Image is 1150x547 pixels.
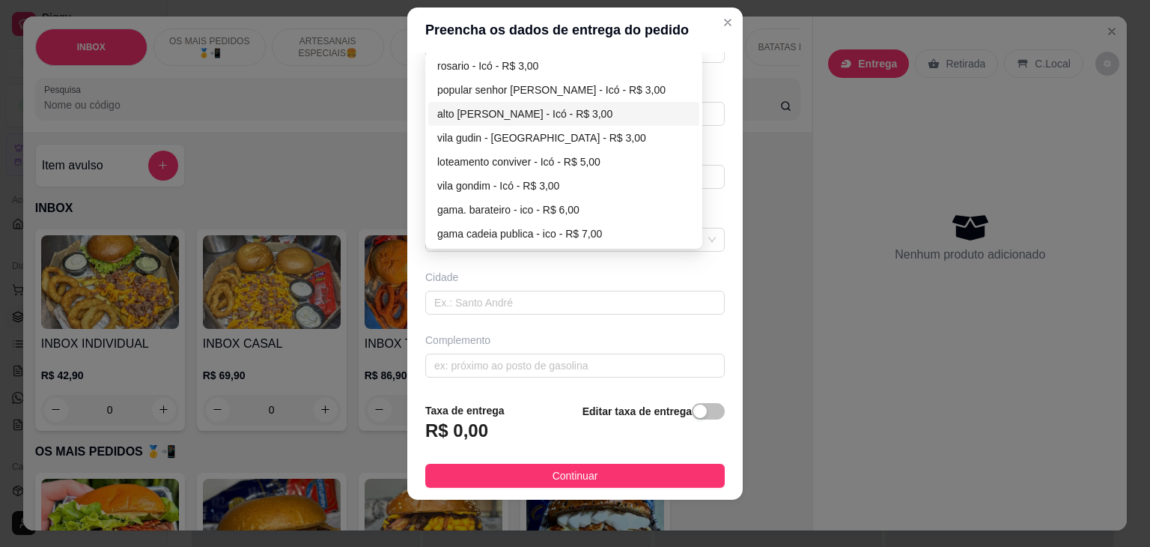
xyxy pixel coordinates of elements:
div: rosario - Icó - R$ 3,00 [437,58,690,74]
button: Continuar [425,464,725,488]
div: alto inacio amancio - Icó - R$ 3,00 [428,102,699,126]
div: Cidade [425,270,725,285]
h3: R$ 0,00 [425,419,488,443]
div: alto [PERSON_NAME] - Icó - R$ 3,00 [437,106,690,122]
div: gama cadeia publica - ico - R$ 7,00 [437,226,690,242]
strong: Editar taxa de entrega [582,405,692,417]
div: gama. barateiro - ico - R$ 6,00 [428,198,699,222]
div: gama cadeia publica - ico - R$ 7,00 [428,222,699,246]
div: popular senhor [PERSON_NAME] - Icó - R$ 3,00 [437,82,690,98]
div: popular senhor batista - Icó - R$ 3,00 [428,78,699,102]
div: vila gudin - Icó - R$ 3,00 [428,126,699,150]
input: ex: próximo ao posto de gasolina [425,354,725,378]
input: Ex.: Santo André [425,291,725,315]
div: gama. barateiro - ico - R$ 6,00 [437,202,690,218]
div: vila gondim - Icó - R$ 3,00 [437,178,690,194]
div: rosario - Icó - R$ 3,00 [428,54,699,78]
div: vila gondim - Icó - R$ 3,00 [428,174,699,198]
div: loteamento conviver - Icó - R$ 5,00 [428,150,699,174]
div: loteamento conviver - Icó - R$ 5,00 [437,154,690,170]
div: Complemento [425,333,725,348]
button: Close [716,10,740,34]
strong: Taxa de entrega [425,405,505,417]
div: vila gudin - [GEOGRAPHIC_DATA] - R$ 3,00 [437,130,690,146]
header: Preencha os dados de entrega do pedido [407,7,743,52]
span: Continuar [553,468,598,484]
